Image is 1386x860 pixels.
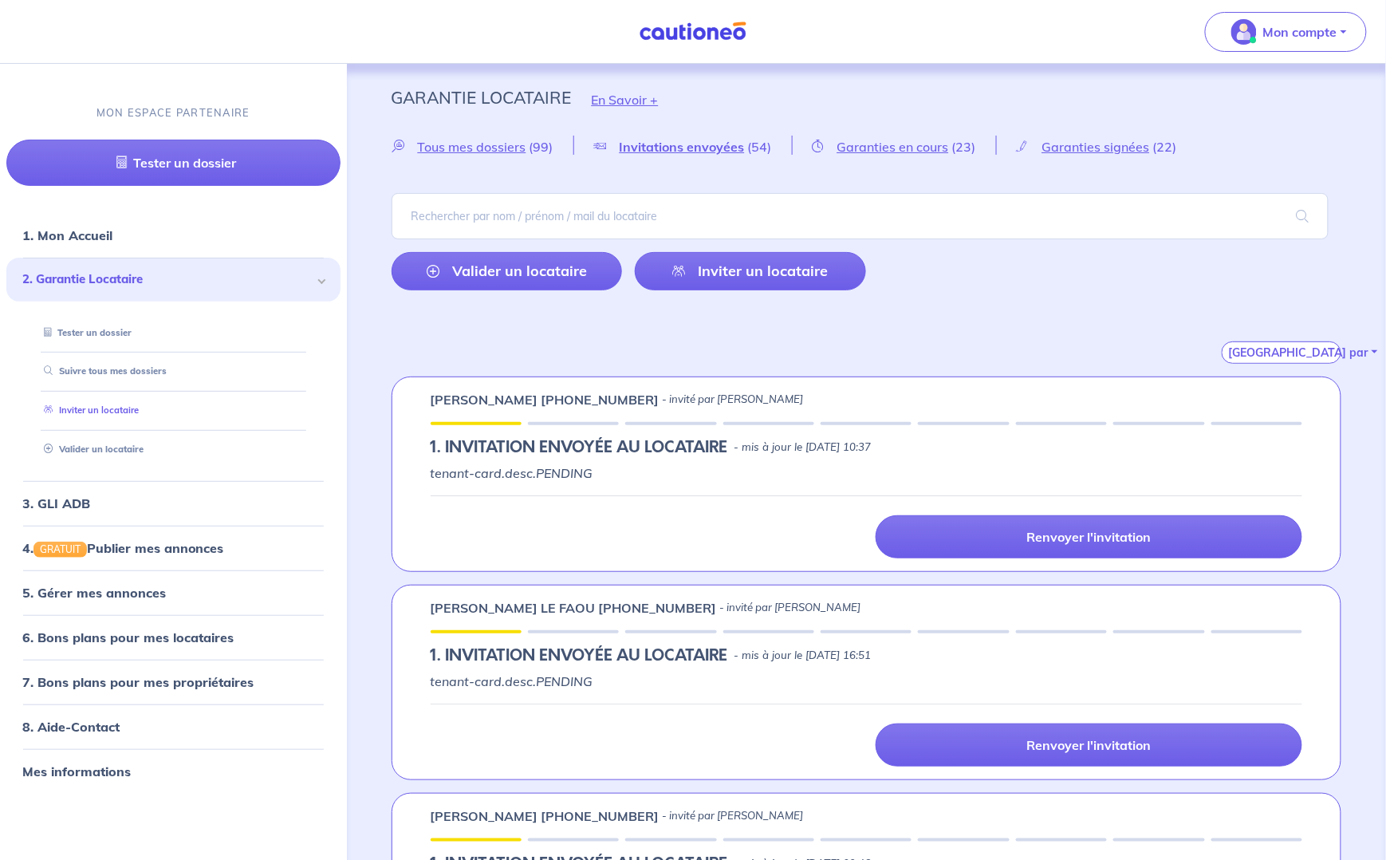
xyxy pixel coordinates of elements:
[392,83,572,112] p: Garantie Locataire
[22,540,224,556] a: 4.GRATUITPublier mes annonces
[1042,139,1150,155] span: Garanties signées
[96,105,250,120] p: MON ESPACE PARTENAIRE
[37,404,139,416] a: Inviter un locataire
[22,270,313,289] span: 2. Garantie Locataire
[37,326,132,337] a: Tester un dossier
[1263,22,1337,41] p: Mon compte
[6,577,341,609] div: 5. Gérer mes annonces
[663,808,804,824] p: - invité par [PERSON_NAME]
[431,438,1303,457] div: state: PENDING, Context:
[431,646,1303,665] div: state: PENDING, Context:
[734,440,872,456] p: - mis à jour le [DATE] 10:37
[734,648,872,664] p: - mis à jour le [DATE] 16:51
[22,585,166,601] a: 5. Gérer mes annonces
[6,666,341,698] div: 7. Bons plans pour mes propriétaires
[633,22,753,41] img: Cautioneo
[431,807,660,826] p: [PERSON_NAME] [PHONE_NUMBER]
[1027,737,1152,753] p: Renvoyer l'invitation
[431,672,1303,691] p: tenant-card.desc.PENDING
[1278,194,1329,239] span: search
[1205,12,1367,52] button: illu_account_valid_menu.svgMon compte
[997,139,1197,154] a: Garanties signées(22)
[392,139,573,154] a: Tous mes dossiers(99)
[876,724,1302,767] a: Renvoyer l'invitation
[392,252,623,290] a: Valider un locataire
[572,77,679,123] button: En Savoir +
[635,252,866,290] a: Inviter un locataire
[1231,19,1257,45] img: illu_account_valid_menu.svg
[1222,341,1341,364] button: [GEOGRAPHIC_DATA] par
[748,139,772,155] span: (54)
[1027,529,1152,545] p: Renvoyer l'invitation
[6,755,341,787] div: Mes informations
[37,365,167,377] a: Suivre tous mes dossiers
[26,358,321,385] div: Suivre tous mes dossiers
[530,139,553,155] span: (99)
[26,319,321,345] div: Tester un dossier
[22,495,90,511] a: 3. GLI ADB
[1153,139,1177,155] span: (22)
[26,436,321,463] div: Valider un locataire
[392,193,1329,239] input: Rechercher par nom / prénom / mail du locataire
[418,139,526,155] span: Tous mes dossiers
[952,139,976,155] span: (23)
[6,219,341,251] div: 1. Mon Accueil
[6,487,341,519] div: 3. GLI ADB
[22,719,120,735] a: 8. Aide-Contact
[26,397,321,424] div: Inviter un locataire
[720,600,861,616] p: - invité par [PERSON_NAME]
[22,674,254,690] a: 7. Bons plans pour mes propriétaires
[431,646,728,665] h5: 1.︎ INVITATION ENVOYÉE AU LOCATAIRE
[431,464,1303,483] p: tenant-card.desc.PENDING
[22,763,131,779] a: Mes informations
[6,258,341,302] div: 2. Garantie Locataire
[620,139,745,155] span: Invitations envoyées
[37,444,144,455] a: Valider un locataire
[663,392,804,408] p: - invité par [PERSON_NAME]
[6,532,341,564] div: 4.GRATUITPublier mes annonces
[793,139,996,154] a: Garanties en cours(23)
[431,390,660,409] p: [PERSON_NAME] [PHONE_NUMBER]
[22,227,112,243] a: 1. Mon Accueil
[837,139,949,155] span: Garanties en cours
[6,140,341,186] a: Tester un dossier
[6,621,341,653] div: 6. Bons plans pour mes locataires
[876,515,1302,558] a: Renvoyer l'invitation
[431,438,728,457] h5: 1.︎ INVITATION ENVOYÉE AU LOCATAIRE
[22,629,234,645] a: 6. Bons plans pour mes locataires
[431,598,717,617] p: [PERSON_NAME] LE FAOU [PHONE_NUMBER]
[574,139,792,154] a: Invitations envoyées(54)
[6,711,341,743] div: 8. Aide-Contact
